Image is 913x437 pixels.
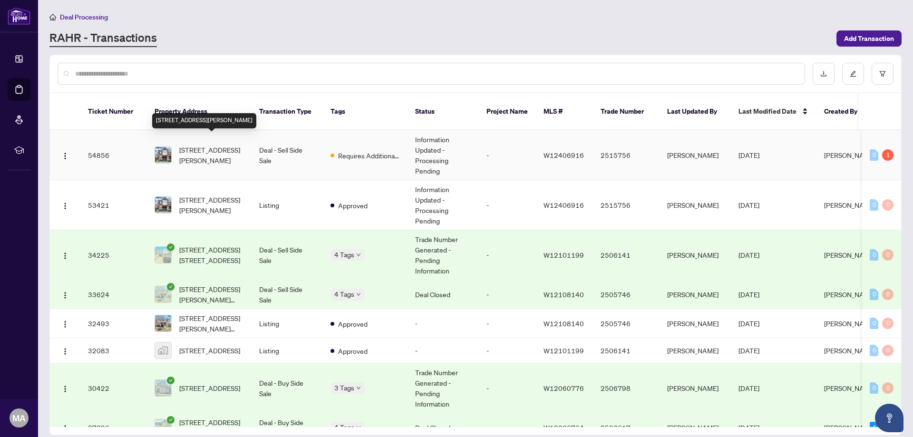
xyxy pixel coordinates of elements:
[155,197,171,213] img: thumbnail-img
[61,425,69,432] img: Logo
[58,287,73,302] button: Logo
[660,130,731,180] td: [PERSON_NAME]
[155,342,171,359] img: thumbnail-img
[49,30,157,47] a: RAHR - Transactions
[179,284,244,305] span: [STREET_ADDRESS][PERSON_NAME][PERSON_NAME]
[738,319,759,328] span: [DATE]
[179,313,244,334] span: [STREET_ADDRESS][PERSON_NAME][PERSON_NAME]
[408,309,479,338] td: -
[882,199,894,211] div: 0
[813,63,835,85] button: download
[870,422,878,433] div: 1
[870,289,878,300] div: 0
[155,419,171,436] img: thumbnail-img
[479,180,536,230] td: -
[179,145,244,165] span: [STREET_ADDRESS][PERSON_NAME]
[8,7,30,25] img: logo
[61,291,69,299] img: Logo
[356,425,361,430] span: down
[58,343,73,358] button: Logo
[408,230,479,280] td: Trade Number Generated - Pending Information
[252,338,323,363] td: Listing
[61,202,69,210] img: Logo
[252,280,323,309] td: Deal - Sell Side Sale
[593,230,660,280] td: 2506141
[58,247,73,262] button: Logo
[323,93,408,130] th: Tags
[356,252,361,257] span: down
[844,31,894,46] span: Add Transaction
[179,383,240,393] span: [STREET_ADDRESS]
[167,416,175,424] span: check-circle
[58,147,73,163] button: Logo
[61,152,69,160] img: Logo
[544,423,584,432] span: W12006764
[882,345,894,356] div: 0
[61,348,69,355] img: Logo
[544,201,584,209] span: W12406916
[80,363,147,413] td: 30422
[479,130,536,180] td: -
[872,63,894,85] button: filter
[738,346,759,355] span: [DATE]
[155,147,171,163] img: thumbnail-img
[80,309,147,338] td: 32493
[850,70,856,77] span: edit
[61,320,69,328] img: Logo
[660,180,731,230] td: [PERSON_NAME]
[479,309,536,338] td: -
[544,319,584,328] span: W12108140
[882,149,894,161] div: 1
[356,386,361,390] span: down
[147,93,252,130] th: Property Address
[544,384,584,392] span: W12060776
[252,180,323,230] td: Listing
[479,93,536,130] th: Project Name
[882,382,894,394] div: 0
[593,309,660,338] td: 2505746
[875,404,903,432] button: Open asap
[593,280,660,309] td: 2505746
[80,338,147,363] td: 32083
[660,280,731,309] td: [PERSON_NAME]
[824,319,875,328] span: [PERSON_NAME]
[882,318,894,329] div: 0
[338,346,368,356] span: Approved
[593,338,660,363] td: 2506141
[544,290,584,299] span: W12108140
[80,230,147,280] td: 34225
[334,422,354,433] span: 4 Tags
[252,130,323,180] td: Deal - Sell Side Sale
[738,151,759,159] span: [DATE]
[660,338,731,363] td: [PERSON_NAME]
[824,290,875,299] span: [PERSON_NAME]
[167,377,175,384] span: check-circle
[836,30,902,47] button: Add Transaction
[731,93,816,130] th: Last Modified Date
[882,249,894,261] div: 0
[824,151,875,159] span: [PERSON_NAME]
[870,318,878,329] div: 0
[479,230,536,280] td: -
[61,252,69,260] img: Logo
[155,380,171,396] img: thumbnail-img
[870,345,878,356] div: 0
[408,93,479,130] th: Status
[820,70,827,77] span: download
[660,309,731,338] td: [PERSON_NAME]
[60,13,108,21] span: Deal Processing
[408,363,479,413] td: Trade Number Generated - Pending Information
[58,197,73,213] button: Logo
[80,180,147,230] td: 53421
[882,289,894,300] div: 0
[738,201,759,209] span: [DATE]
[593,130,660,180] td: 2515756
[824,346,875,355] span: [PERSON_NAME]
[824,384,875,392] span: [PERSON_NAME]
[167,283,175,291] span: check-circle
[152,113,256,128] div: [STREET_ADDRESS][PERSON_NAME]
[738,251,759,259] span: [DATE]
[544,346,584,355] span: W12101199
[334,289,354,300] span: 4 Tags
[870,149,878,161] div: 0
